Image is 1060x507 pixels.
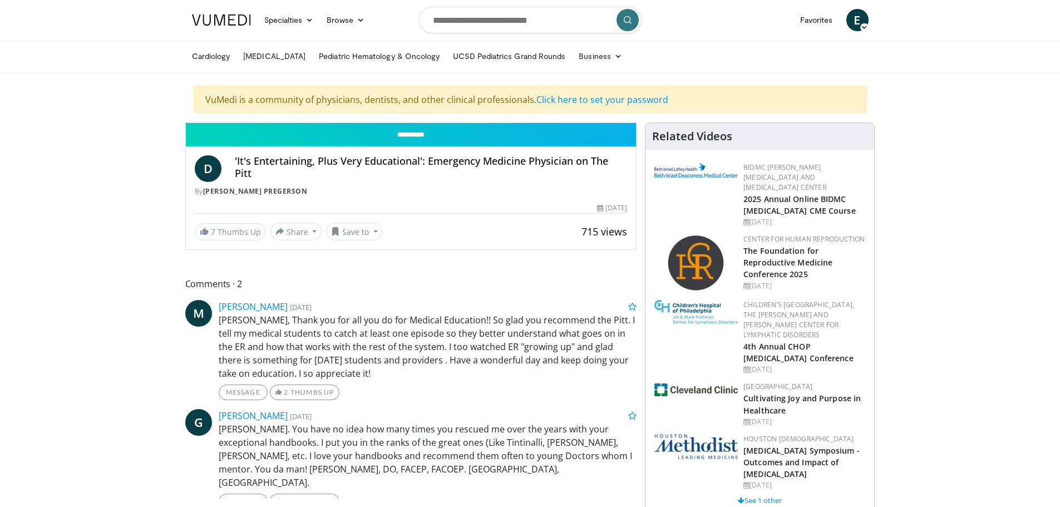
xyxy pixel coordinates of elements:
[194,86,867,114] div: VuMedi is a community of physicians, dentists, and other clinical professionals.
[743,445,860,479] a: [MEDICAL_DATA] Symposium - Outcomes and Impact of [MEDICAL_DATA]
[743,365,865,375] div: [DATE]
[581,225,627,238] span: 715 views
[667,234,726,293] img: c058e059-5986-4522-8e32-16b7599f4943.png.150x105_q85_autocrop_double_scale_upscale_version-0.2.png
[192,14,251,26] img: VuMedi Logo
[419,7,642,33] input: Search topics, interventions
[219,313,637,380] p: [PERSON_NAME], Thank you for all you do for Medical Education!! So glad you recommend the Pitt. I...
[572,45,629,67] a: Business
[219,385,268,400] a: Message
[654,383,738,396] img: 1ef99228-8384-4f7a-af87-49a18d542794.png.150x105_q85_autocrop_double_scale_upscale_version-0.2.jpg
[743,382,812,391] a: [GEOGRAPHIC_DATA]
[211,227,215,237] span: 7
[284,497,288,505] span: 2
[185,45,237,67] a: Cardiology
[195,186,628,196] div: By
[743,217,865,227] div: [DATE]
[235,155,628,179] h4: 'It's Entertaining, Plus Very Educational': Emergency Medicine Physician on The Pitt
[258,9,321,31] a: Specialties
[743,417,865,427] div: [DATE]
[743,393,861,415] a: Cultivating Joy and Purpose in Healthcare
[743,300,854,339] a: Children’s [GEOGRAPHIC_DATA], The [PERSON_NAME] and [PERSON_NAME] Center for Lymphatic Disorders
[743,245,832,279] a: The Foundation for Reproductive Medicine Conference 2025
[743,163,826,192] a: BIDMC [PERSON_NAME][MEDICAL_DATA] and [MEDICAL_DATA] Center
[195,223,266,240] a: 7 Thumbs Up
[738,495,782,505] a: See 1 other
[284,388,288,396] span: 2
[312,45,446,67] a: Pediatric Hematology & Oncology
[185,300,212,327] a: M
[185,409,212,436] a: G
[743,194,856,216] a: 2025 Annual Online BIDMC [MEDICAL_DATA] CME Course
[203,186,308,196] a: [PERSON_NAME] Pregerson
[743,234,865,244] a: Center for Human Reproduction
[185,277,637,291] span: Comments 2
[743,281,865,291] div: [DATE]
[654,163,738,178] img: c96b19ec-a48b-46a9-9095-935f19585444.png.150x105_q85_autocrop_double_scale_upscale_version-0.2.png
[290,411,312,421] small: [DATE]
[743,341,854,363] a: 4th Annual CHOP [MEDICAL_DATA] Conference
[290,302,312,312] small: [DATE]
[743,434,854,444] a: Houston [DEMOGRAPHIC_DATA]
[652,130,732,143] h4: Related Videos
[743,480,865,490] div: [DATE]
[195,155,221,182] a: D
[219,410,288,422] a: [PERSON_NAME]
[219,422,637,489] p: [PERSON_NAME]. You have no idea how many times you rescued me over the years with your exceptiona...
[326,223,383,240] button: Save to
[597,203,627,213] div: [DATE]
[270,385,339,400] a: 2 Thumbs Up
[654,434,738,459] img: 5e4488cc-e109-4a4e-9fd9-73bb9237ee91.png.150x105_q85_autocrop_double_scale_upscale_version-0.2.png
[846,9,869,31] a: E
[536,93,668,106] a: Click here to set your password
[446,45,572,67] a: UCSD Pediatrics Grand Rounds
[320,9,371,31] a: Browse
[236,45,312,67] a: [MEDICAL_DATA]
[793,9,840,31] a: Favorites
[270,223,322,240] button: Share
[654,300,738,324] img: ffa5faa8-5a43-44fb-9bed-3795f4b5ac57.jpg.150x105_q85_autocrop_double_scale_upscale_version-0.2.jpg
[219,301,288,313] a: [PERSON_NAME]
